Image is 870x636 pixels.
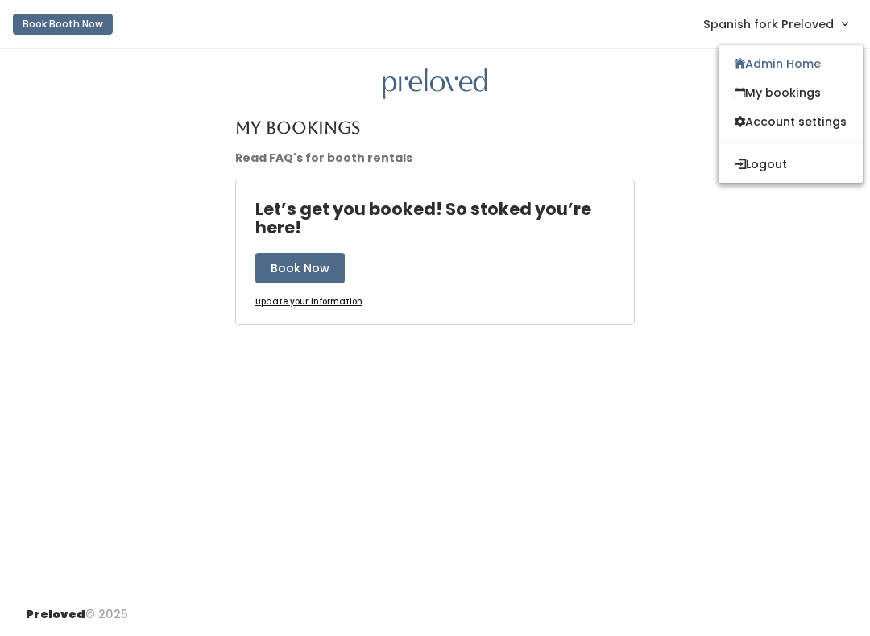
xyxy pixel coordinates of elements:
[255,253,345,283] button: Book Now
[719,150,863,179] button: Logout
[13,14,113,35] button: Book Booth Now
[687,6,864,41] a: Spanish fork Preloved
[719,107,863,136] a: Account settings
[719,78,863,107] a: My bookings
[235,150,412,166] a: Read FAQ's for booth rentals
[255,200,634,237] h4: Let’s get you booked! So stoked you’re here!
[703,15,834,33] span: Spanish fork Preloved
[235,118,360,137] h4: My Bookings
[26,606,85,622] span: Preloved
[255,296,362,308] a: Update your information
[26,593,128,623] div: © 2025
[719,49,863,78] a: Admin Home
[383,68,487,100] img: preloved logo
[13,6,113,42] a: Book Booth Now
